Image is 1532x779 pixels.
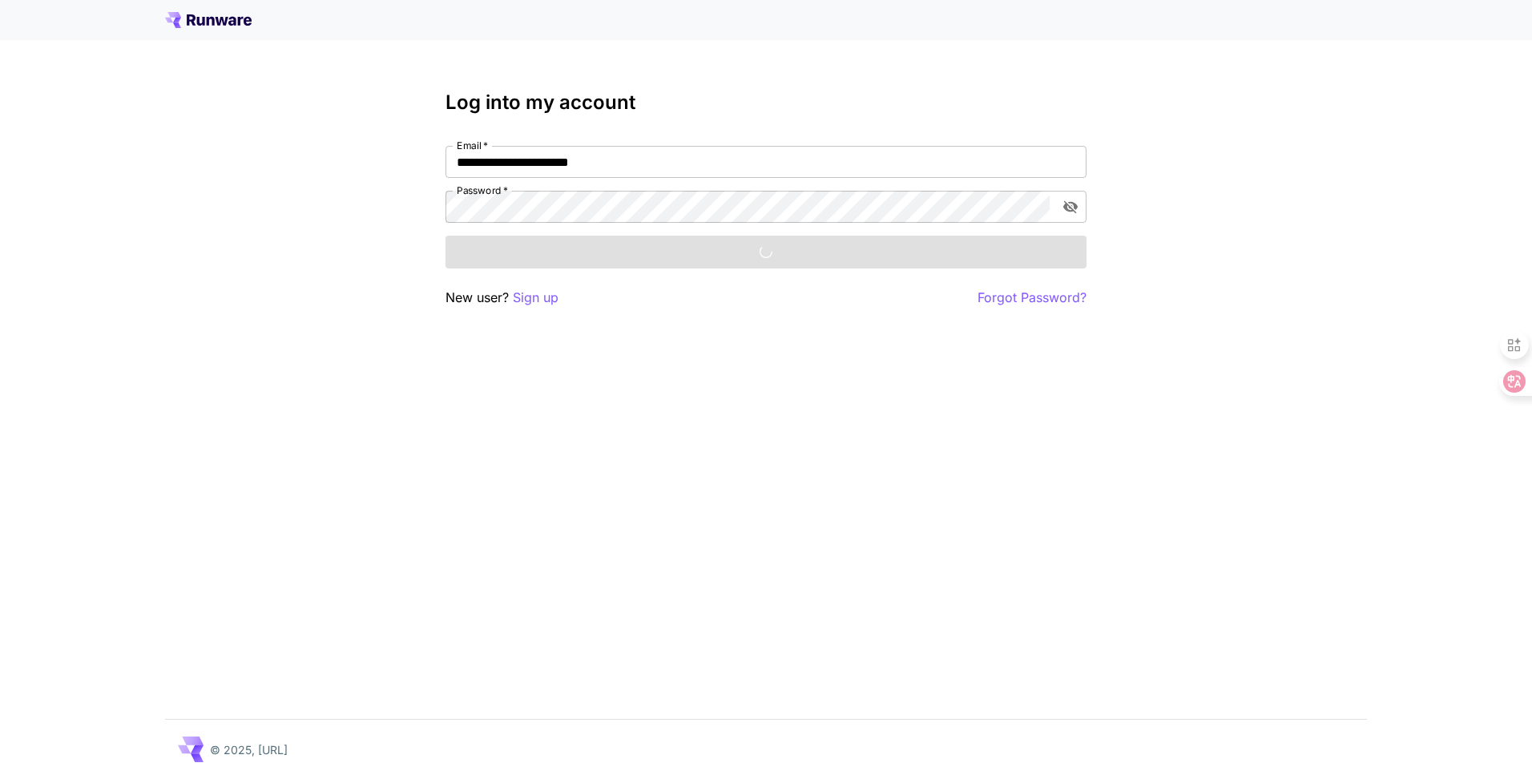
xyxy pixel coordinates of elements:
label: Email [457,139,488,152]
p: New user? [445,288,558,308]
label: Password [457,184,508,197]
h3: Log into my account [445,91,1087,114]
button: toggle password visibility [1056,192,1085,221]
p: © 2025, [URL] [210,741,288,758]
button: Forgot Password? [978,288,1087,308]
button: Sign up [513,288,558,308]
